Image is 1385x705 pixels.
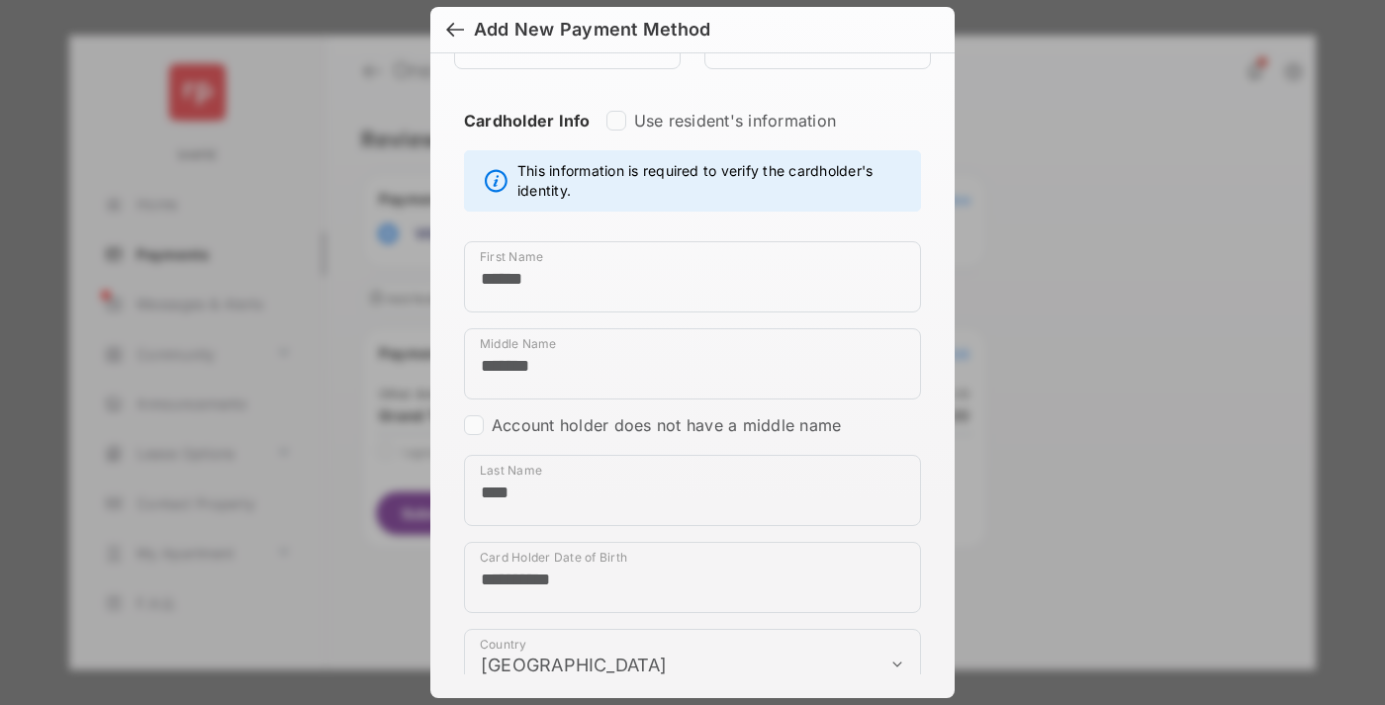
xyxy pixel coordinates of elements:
[634,111,836,131] label: Use resident's information
[474,19,710,41] div: Add New Payment Method
[464,111,591,166] strong: Cardholder Info
[517,161,910,201] span: This information is required to verify the cardholder's identity.
[464,629,921,700] div: payment_method_screening[postal_addresses][country]
[492,415,841,435] label: Account holder does not have a middle name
